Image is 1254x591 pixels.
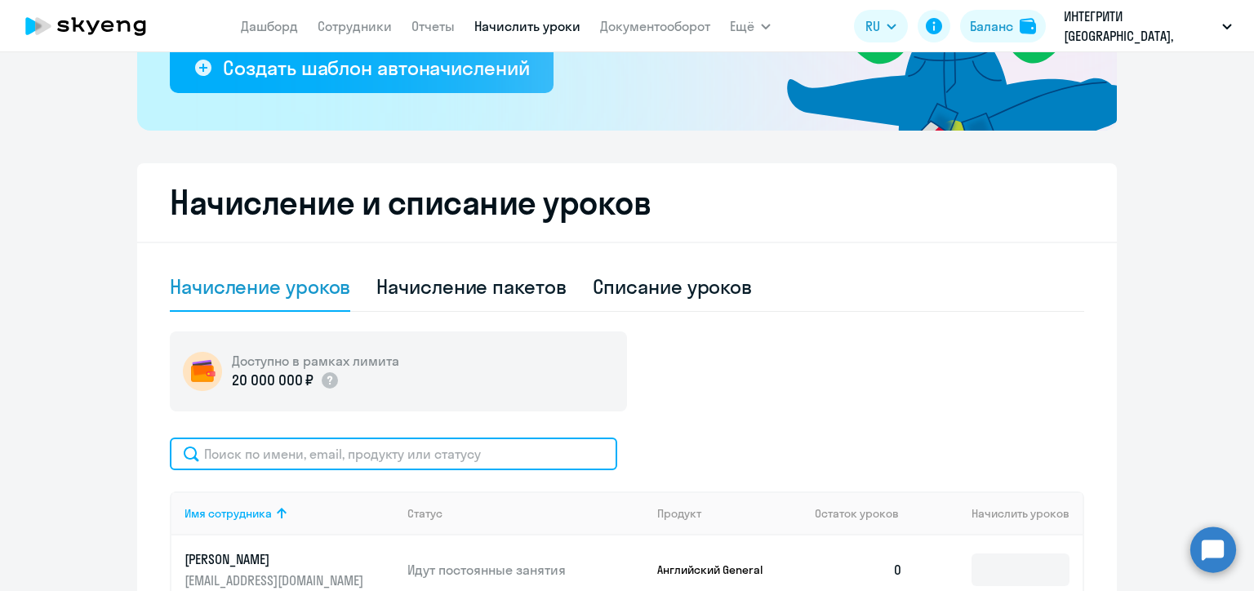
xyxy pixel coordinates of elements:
a: Начислить уроки [474,18,580,34]
a: Дашборд [241,18,298,34]
div: Списание уроков [593,273,753,300]
p: 20 000 000 ₽ [232,370,313,391]
a: Отчеты [411,18,455,34]
div: Создать шаблон автоначислений [223,55,529,81]
div: Продукт [657,506,701,521]
div: Имя сотрудника [185,506,272,521]
p: Идут постоянные занятия [407,561,644,579]
span: Остаток уроков [815,506,899,521]
img: wallet-circle.png [183,352,222,391]
div: Статус [407,506,442,521]
p: [EMAIL_ADDRESS][DOMAIN_NAME] [185,571,367,589]
span: RU [865,16,880,36]
div: Статус [407,506,644,521]
p: [PERSON_NAME] [185,550,367,568]
a: Сотрудники [318,18,392,34]
input: Поиск по имени, email, продукту или статусу [170,438,617,470]
button: RU [854,10,908,42]
p: Английский General [657,562,780,577]
h5: Доступно в рамках лимита [232,352,399,370]
div: Начисление уроков [170,273,350,300]
div: Начисление пакетов [376,273,566,300]
button: Ещё [730,10,771,42]
h2: Начисление и списание уроков [170,183,1084,222]
button: ИНТЕГРИТИ [GEOGRAPHIC_DATA], [GEOGRAPHIC_DATA], Постоплата рамка [1056,7,1240,46]
span: Ещё [730,16,754,36]
a: [PERSON_NAME][EMAIL_ADDRESS][DOMAIN_NAME] [185,550,394,589]
th: Начислить уроков [916,491,1083,535]
button: Создать шаблон автоначислений [170,44,554,93]
div: Продукт [657,506,803,521]
div: Остаток уроков [815,506,916,521]
div: Баланс [970,16,1013,36]
img: balance [1020,18,1036,34]
div: Имя сотрудника [185,506,394,521]
p: ИНТЕГРИТИ [GEOGRAPHIC_DATA], [GEOGRAPHIC_DATA], Постоплата рамка [1064,7,1216,46]
button: Балансbalance [960,10,1046,42]
a: Документооборот [600,18,710,34]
